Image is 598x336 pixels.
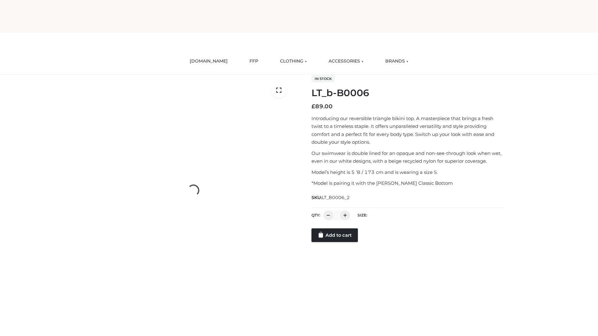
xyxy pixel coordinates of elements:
a: FFP [245,54,263,68]
span: LT_B0006_2 [322,195,350,200]
bdi: 89.00 [311,103,333,110]
a: BRANDS [381,54,413,68]
h1: LT_b-B0006 [311,87,505,99]
a: [DOMAIN_NAME] [185,54,232,68]
span: £ [311,103,315,110]
p: Introducing our reversible triangle bikini top. A masterpiece that brings a fresh twist to a time... [311,114,505,146]
span: SKU: [311,194,350,201]
p: Model’s height is 5 ‘8 / 173 cm and is wearing a size S. [311,168,505,176]
p: *Model is pairing it with the [PERSON_NAME] Classic Bottom [311,179,505,187]
span: In stock [311,75,335,82]
a: Add to cart [311,228,358,242]
label: QTY: [311,213,320,217]
a: CLOTHING [275,54,311,68]
p: Our swimwear is double lined for an opaque and non-see-through look when wet, even in our white d... [311,149,505,165]
a: ACCESSORIES [324,54,368,68]
label: Size: [358,213,367,217]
